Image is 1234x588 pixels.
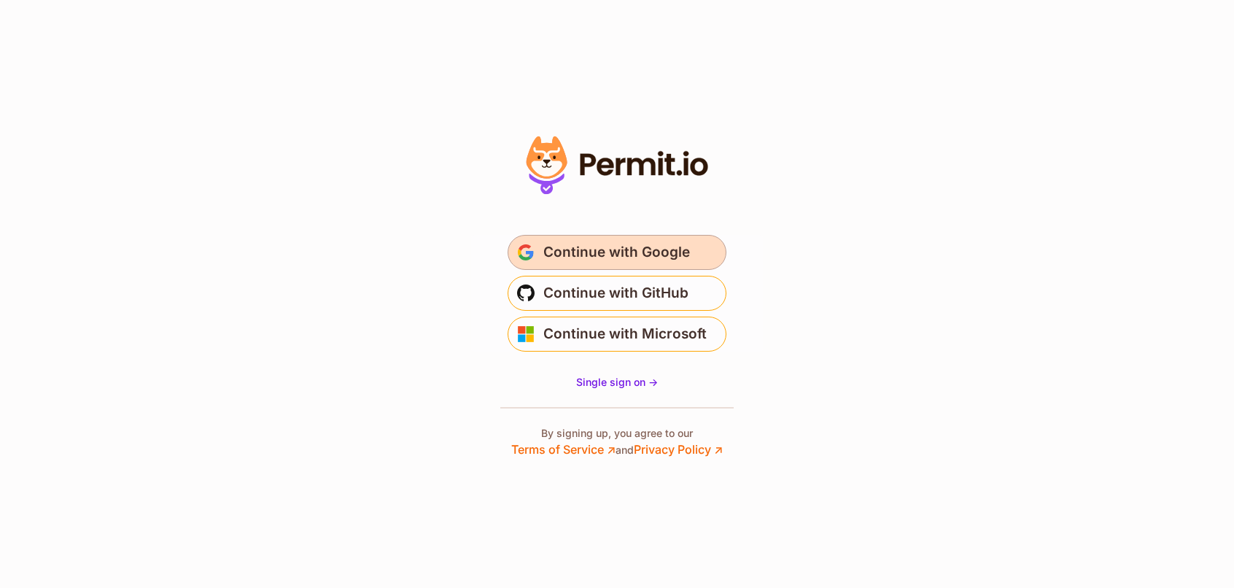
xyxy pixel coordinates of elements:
button: Continue with Google [508,235,726,270]
span: Continue with Google [543,241,690,264]
a: Terms of Service ↗ [511,442,616,457]
button: Continue with GitHub [508,276,726,311]
a: Single sign on -> [576,375,658,390]
p: By signing up, you agree to our and [511,426,723,458]
a: Privacy Policy ↗ [634,442,723,457]
button: Continue with Microsoft [508,317,726,352]
span: Continue with Microsoft [543,322,707,346]
span: Continue with GitHub [543,282,688,305]
span: Single sign on -> [576,376,658,388]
